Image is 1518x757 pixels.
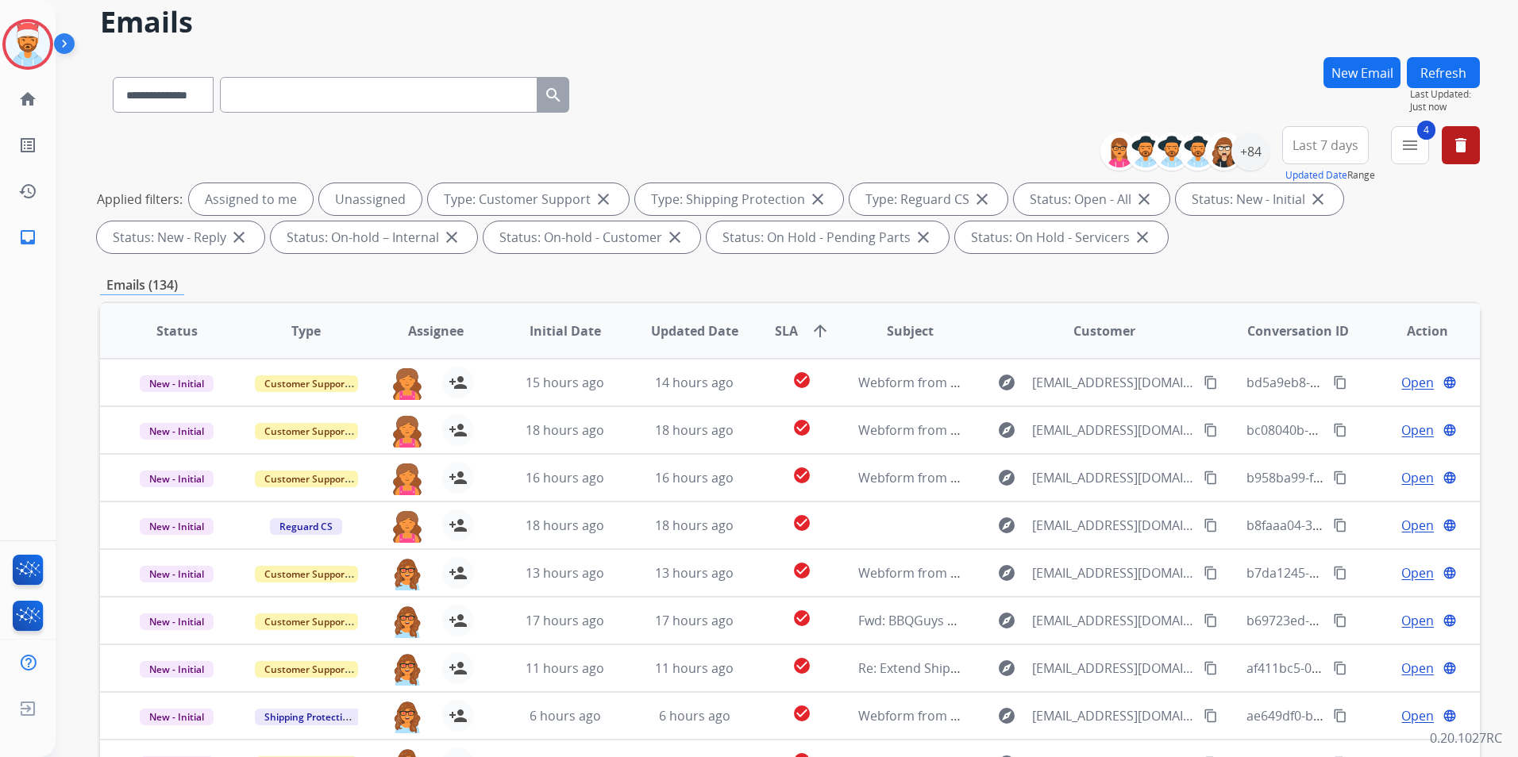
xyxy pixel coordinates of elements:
[18,182,37,201] mat-icon: history
[408,321,464,340] span: Assignee
[1135,190,1154,209] mat-icon: close
[1401,468,1434,487] span: Open
[792,609,811,628] mat-icon: check_circle
[1246,469,1488,486] span: b958ba99-faa4-4f4d-929e-30138baebac0
[858,612,1065,629] span: Fwd: BBQGuys Order Confirmation
[255,613,358,630] span: Customer Support
[858,374,1218,391] span: Webform from [EMAIL_ADDRESS][DOMAIN_NAME] on [DATE]
[1401,706,1434,725] span: Open
[594,190,613,209] mat-icon: close
[997,516,1016,535] mat-icon: explore
[792,513,811,532] mat-icon: check_circle
[291,321,321,340] span: Type
[1401,421,1434,440] span: Open
[707,221,949,253] div: Status: On Hold - Pending Parts
[530,321,601,340] span: Initial Date
[1333,566,1347,580] mat-icon: content_copy
[229,228,249,247] mat-icon: close
[140,709,214,725] span: New - Initial
[651,321,738,340] span: Updated Date
[18,228,37,247] mat-icon: inbox
[319,183,422,215] div: Unassigned
[6,22,50,67] img: avatar
[391,367,423,400] img: agent-avatar
[792,656,811,675] mat-icon: check_circle
[1204,709,1218,723] mat-icon: content_copy
[526,659,604,677] span: 11 hours ago
[1308,190,1327,209] mat-icon: close
[449,468,468,487] mat-icon: person_add
[1246,612,1495,629] span: b69723ed-4d06-471d-91b7-7da756a67c85
[1246,374,1499,391] span: bd5a9eb8-6edb-4e14-b2a3-bbdd02dc3488
[858,564,1218,582] span: Webform from [EMAIL_ADDRESS][DOMAIN_NAME] on [DATE]
[1401,563,1434,582] span: Open
[1204,471,1218,485] mat-icon: content_copy
[973,190,992,209] mat-icon: close
[255,566,358,582] span: Customer Support
[655,517,734,534] span: 18 hours ago
[887,321,934,340] span: Subject
[391,462,423,495] img: agent-avatar
[1246,659,1489,677] span: af411bc5-059c-474e-bddd-95bd9f844038
[1032,706,1195,725] span: [EMAIL_ADDRESS][DOMAIN_NAME]
[1032,563,1195,582] span: [EMAIL_ADDRESS][DOMAIN_NAME]
[1333,423,1347,437] mat-icon: content_copy
[100,6,1480,38] h2: Emails
[1323,57,1400,88] button: New Email
[792,371,811,390] mat-icon: check_circle
[484,221,700,253] div: Status: On-hold - Customer
[100,275,184,295] p: Emails (134)
[255,661,358,678] span: Customer Support
[1246,517,1488,534] span: b8faaa04-3e01-455d-8191-614eb8fcd4eb
[997,706,1016,725] mat-icon: explore
[1443,471,1457,485] mat-icon: language
[997,563,1016,582] mat-icon: explore
[1285,169,1347,182] button: Updated Date
[1333,471,1347,485] mat-icon: content_copy
[140,661,214,678] span: New - Initial
[428,183,629,215] div: Type: Customer Support
[1333,613,1347,628] mat-icon: content_copy
[997,421,1016,440] mat-icon: explore
[655,659,734,677] span: 11 hours ago
[1246,564,1489,582] span: b7da1245-1203-484f-9cd8-5cbe845582a4
[1401,516,1434,535] span: Open
[449,516,468,535] mat-icon: person_add
[1443,518,1457,532] mat-icon: language
[1204,566,1218,580] mat-icon: content_copy
[1451,136,1470,155] mat-icon: delete
[526,469,604,486] span: 16 hours ago
[271,221,477,253] div: Status: On-hold – Internal
[997,659,1016,678] mat-icon: explore
[449,421,468,440] mat-icon: person_add
[858,659,1126,677] span: Re: Extend Shipping Protection Confirmation
[914,228,933,247] mat-icon: close
[997,373,1016,392] mat-icon: explore
[997,468,1016,487] mat-icon: explore
[635,183,843,215] div: Type: Shipping Protection
[1204,613,1218,628] mat-icon: content_copy
[1231,133,1269,171] div: +84
[18,136,37,155] mat-icon: list_alt
[1032,421,1195,440] span: [EMAIL_ADDRESS][DOMAIN_NAME]
[1032,373,1195,392] span: [EMAIL_ADDRESS][DOMAIN_NAME]
[1285,168,1375,182] span: Range
[1407,57,1480,88] button: Refresh
[858,421,1218,439] span: Webform from [EMAIL_ADDRESS][DOMAIN_NAME] on [DATE]
[1443,709,1457,723] mat-icon: language
[526,612,604,629] span: 17 hours ago
[997,611,1016,630] mat-icon: explore
[792,704,811,723] mat-icon: check_circle
[255,709,364,725] span: Shipping Protection
[1401,373,1434,392] span: Open
[391,700,423,733] img: agent-avatar
[1246,421,1493,439] span: bc08040b-9f75-43ba-b379-4d8eba3b2856
[792,466,811,485] mat-icon: check_circle
[1410,101,1480,113] span: Just now
[140,518,214,535] span: New - Initial
[659,707,730,724] span: 6 hours ago
[140,423,214,440] span: New - Initial
[1293,142,1358,148] span: Last 7 days
[1032,659,1195,678] span: [EMAIL_ADDRESS][DOMAIN_NAME]
[1401,611,1434,630] span: Open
